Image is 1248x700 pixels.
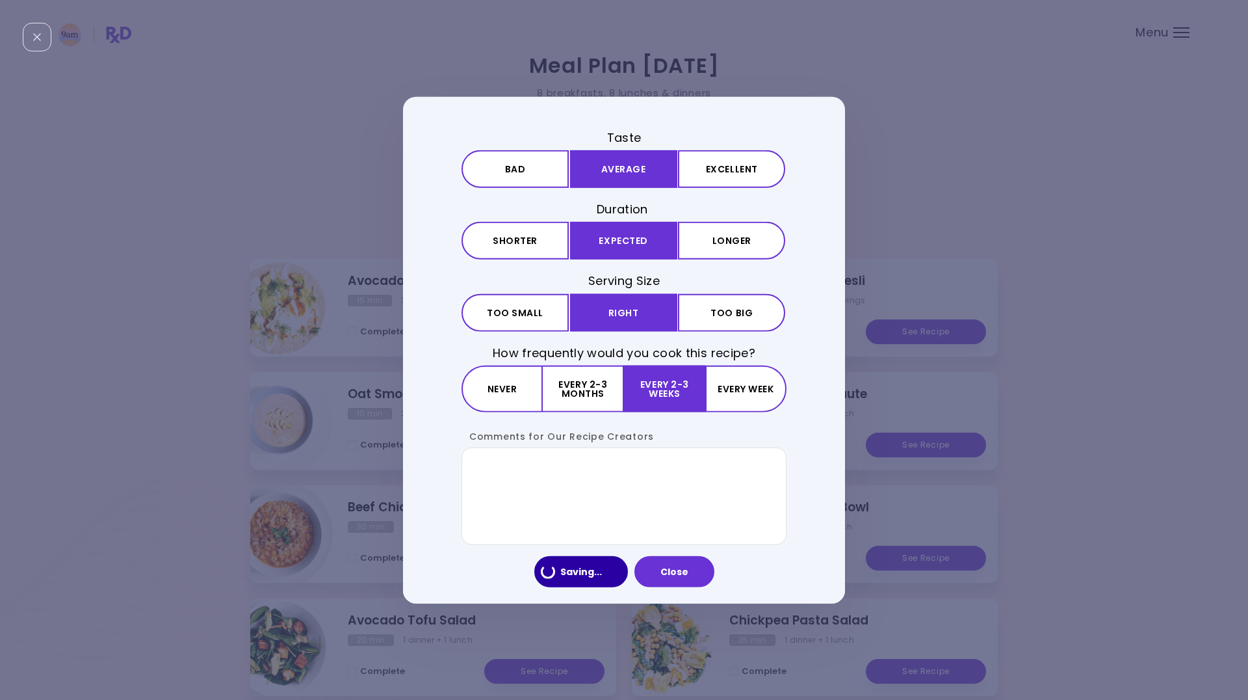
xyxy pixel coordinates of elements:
[461,344,786,360] h3: How frequently would you cook this recipe?
[461,273,786,289] h3: Serving Size
[560,566,602,576] span: Saving ...
[461,222,569,260] button: Shorter
[570,293,677,331] button: Right
[678,222,785,260] button: Longer
[487,308,543,317] span: Too small
[23,23,51,51] div: Close
[570,150,677,188] button: Average
[534,556,628,587] button: Saving...
[634,556,714,587] button: Close
[678,293,785,331] button: Too big
[705,365,786,412] button: Every week
[678,150,785,188] button: Excellent
[543,365,624,412] button: Every 2-3 months
[570,222,677,260] button: Expected
[461,150,569,188] button: Bad
[624,365,705,412] button: Every 2-3 weeks
[710,308,753,317] span: Too big
[461,429,654,442] label: Comments for Our Recipe Creators
[461,201,786,217] h3: Duration
[461,293,569,331] button: Too small
[461,129,786,146] h3: Taste
[461,365,543,412] button: Never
